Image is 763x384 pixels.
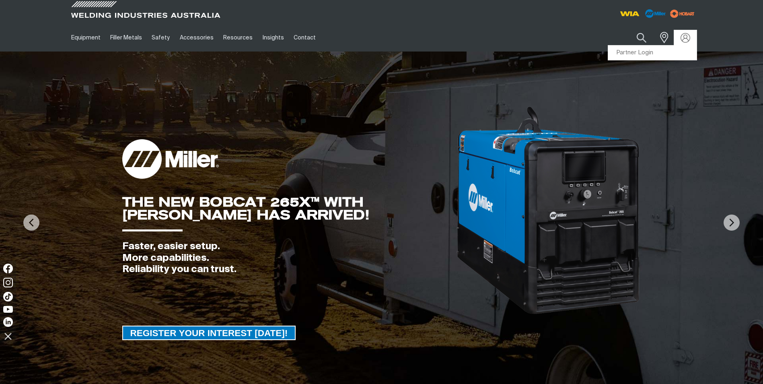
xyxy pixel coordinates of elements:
nav: Main [66,24,539,52]
a: Contact [289,24,321,52]
span: REGISTER YOUR INTEREST [DATE]! [123,326,295,340]
a: Filler Metals [105,24,147,52]
div: Faster, easier setup. More capabilities. Reliability you can trust. [122,241,456,275]
a: Insights [257,24,288,52]
img: NextArrow [724,215,740,231]
img: Instagram [3,278,13,287]
img: miller [668,8,697,20]
a: Partner Login [608,45,697,60]
img: Facebook [3,264,13,273]
a: REGISTER YOUR INTEREST TODAY! [122,326,296,340]
img: PrevArrow [23,215,39,231]
img: TikTok [3,292,13,301]
img: hide socials [1,329,15,343]
a: Resources [218,24,257,52]
a: Accessories [175,24,218,52]
img: LinkedIn [3,317,13,327]
img: YouTube [3,306,13,313]
button: Search products [628,28,655,47]
input: Product name or item number... [617,28,655,47]
a: Safety [147,24,175,52]
div: THE NEW BOBCAT 265X™ WITH [PERSON_NAME] HAS ARRIVED! [122,196,456,221]
a: Equipment [66,24,105,52]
